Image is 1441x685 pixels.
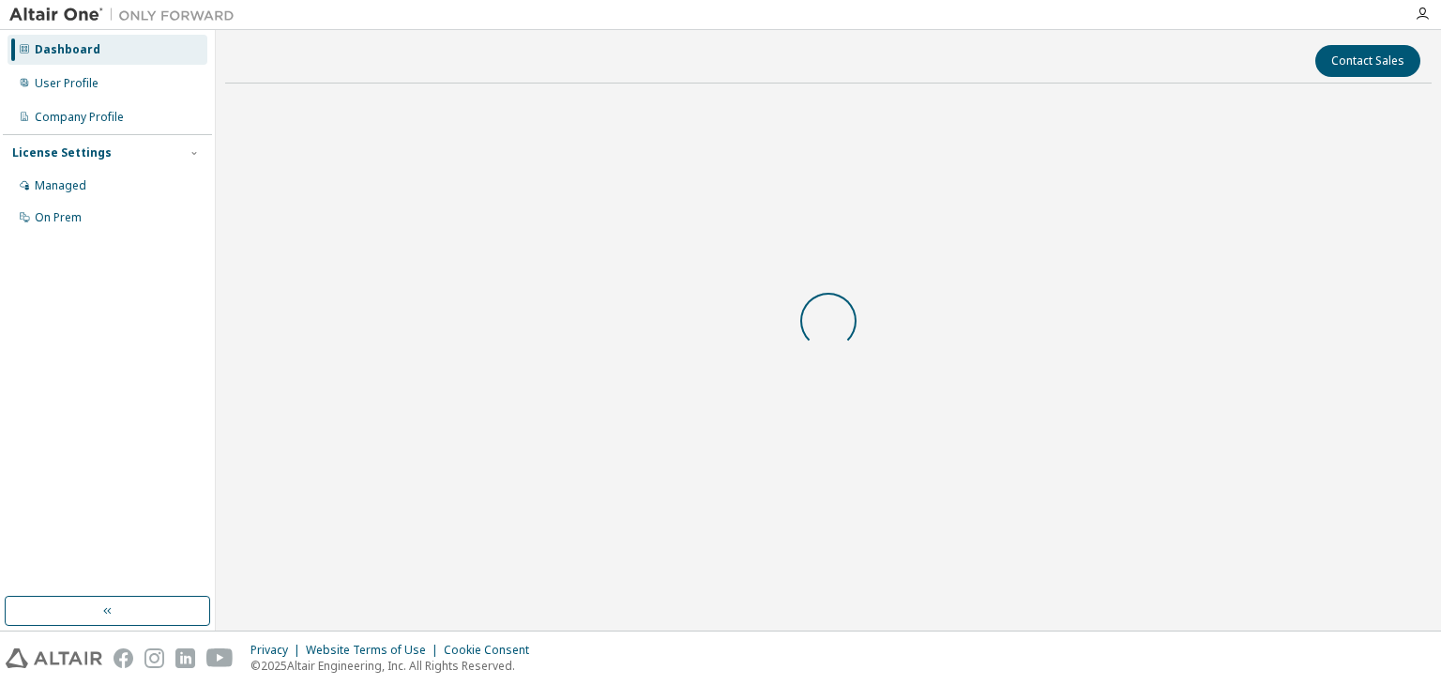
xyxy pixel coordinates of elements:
[35,76,99,91] div: User Profile
[444,643,540,658] div: Cookie Consent
[12,145,112,160] div: License Settings
[250,643,306,658] div: Privacy
[35,42,100,57] div: Dashboard
[35,178,86,193] div: Managed
[6,648,102,668] img: altair_logo.svg
[114,648,133,668] img: facebook.svg
[175,648,195,668] img: linkedin.svg
[9,6,244,24] img: Altair One
[144,648,164,668] img: instagram.svg
[35,110,124,125] div: Company Profile
[206,648,234,668] img: youtube.svg
[306,643,444,658] div: Website Terms of Use
[1315,45,1420,77] button: Contact Sales
[250,658,540,674] p: © 2025 Altair Engineering, Inc. All Rights Reserved.
[35,210,82,225] div: On Prem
